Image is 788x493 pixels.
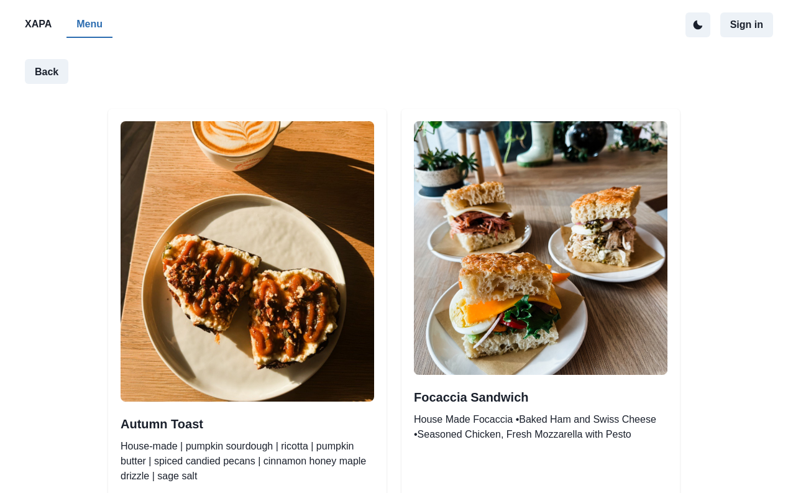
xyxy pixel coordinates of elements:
p: Menu [76,17,103,32]
p: House-made | pumpkin sourdough | ricotta | pumpkin butter | spiced candied pecans | cinnamon hone... [121,439,374,484]
button: Back [25,59,68,84]
img: original.jpeg [414,121,667,375]
img: original.jpeg [121,121,374,401]
p: House Made Focaccia •Baked Ham and Swiss Cheese •Seasoned Chicken, Fresh Mozzarella with Pesto [414,412,667,442]
h2: Autumn Toast [121,417,374,431]
button: Sign in [720,12,773,37]
p: XAPA [25,17,52,32]
h2: Focaccia Sandwich [414,390,667,405]
button: active dark theme mode [685,12,710,37]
